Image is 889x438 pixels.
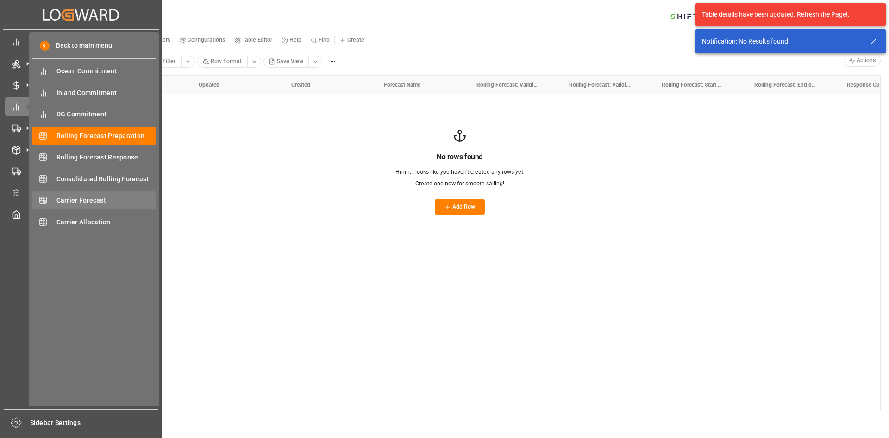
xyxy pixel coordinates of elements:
span: Inland Commitment [56,88,156,98]
a: Rolling Forecast Response [32,148,156,166]
a: Inland Commitment [32,83,156,102]
a: Carrier Allocation [32,213,156,231]
a: Ocean Commitment [32,62,156,80]
span: Updated [199,82,219,88]
small: Create [347,37,364,43]
span: Rolling Forecast: Start date [662,82,724,88]
span: Rolling Forecast: Validity period - From [476,82,538,88]
button: Add Row [435,199,485,215]
span: Consolidated Rolling Forecast [56,174,156,184]
a: Workflows [5,162,157,180]
a: DG Commitment [32,105,156,123]
button: Table Editor [230,33,277,47]
button: Find [306,33,334,47]
small: Configurations [188,37,225,43]
button: Row Format [197,56,247,68]
a: Rolling Forecast Preparation [32,127,156,145]
span: Carrier Allocation [56,217,156,227]
span: Forecast Name [384,82,420,88]
span: DG Commitment [56,109,156,119]
button: Actions [844,55,881,67]
button: Configurations [175,33,230,47]
span: Created [291,82,310,88]
small: Find [319,37,330,43]
span: Rolling Forecast Response [56,152,156,162]
a: Carrier Forecast [32,191,156,209]
div: Table details have been updated. Refresh the Page!. [702,10,872,19]
small: Help [289,37,301,43]
button: Help [277,33,306,47]
a: My Cockpit [5,205,157,223]
p: Hmm... looks like you haven't created any rows yet. Create one now for smooth sailing! [395,166,525,189]
a: Consolidated Rolling Forecast [32,170,156,188]
span: Back to main menu [50,41,112,51]
small: Table Editor [242,37,272,43]
a: Control Tower [5,33,157,51]
span: Ocean Commitment [56,66,156,76]
img: Bildschirmfoto%202024-11-13%20um%2009.31.44.png_1731487080.png [670,7,716,23]
span: Rolling Forecast Preparation [56,131,156,141]
button: Filter [149,56,181,68]
span: Rolling Forecast: Validity period - To [569,82,631,88]
span: Carrier Forecast [56,196,156,205]
h3: No rows found [437,150,483,163]
div: Notification: No Results found! [702,37,861,46]
button: Save View [263,56,309,68]
span: Rolling Forecast: End date [754,82,816,88]
button: Create [335,33,369,47]
span: Sidebar Settings [30,418,158,428]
